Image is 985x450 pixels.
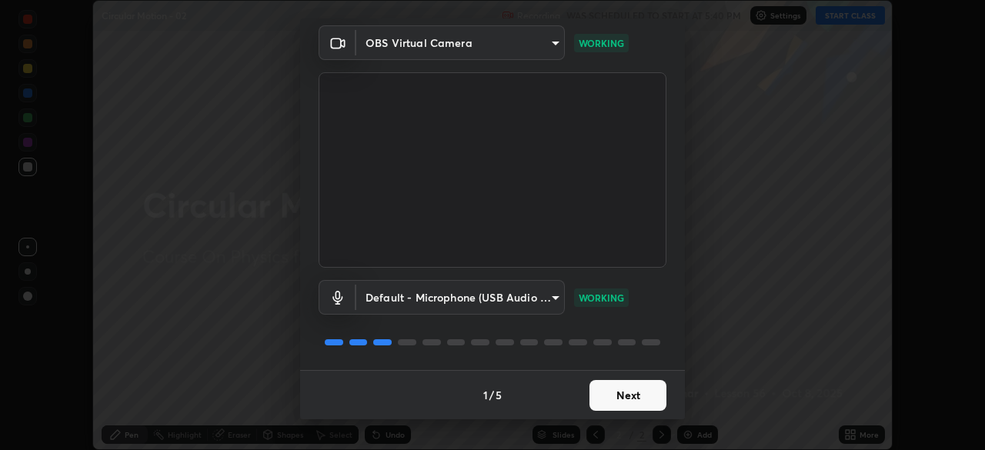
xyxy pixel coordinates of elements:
p: WORKING [579,291,624,305]
div: OBS Virtual Camera [356,25,565,60]
button: Next [589,380,666,411]
h4: 5 [496,387,502,403]
p: WORKING [579,36,624,50]
h4: / [489,387,494,403]
div: OBS Virtual Camera [356,280,565,315]
h4: 1 [483,387,488,403]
